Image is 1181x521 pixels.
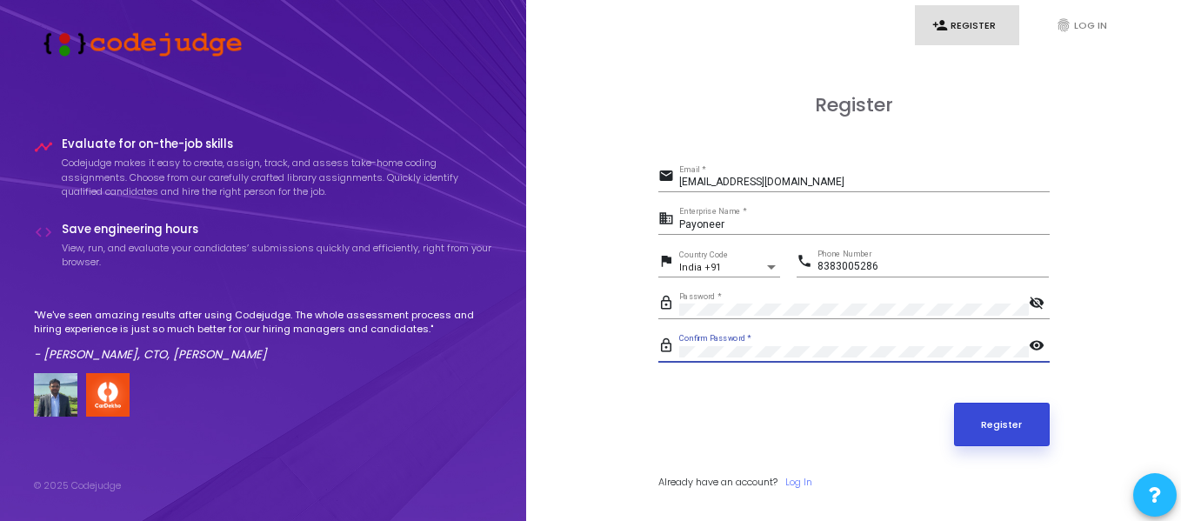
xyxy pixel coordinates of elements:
[658,337,679,357] mat-icon: lock_outline
[1029,294,1050,315] mat-icon: visibility_off
[1038,5,1143,46] a: fingerprintLog In
[679,219,1050,231] input: Enterprise Name
[785,475,812,490] a: Log In
[62,241,493,270] p: View, run, and evaluate your candidates’ submissions quickly and efficiently, right from your bro...
[62,223,493,237] h4: Save engineering hours
[915,5,1019,46] a: person_addRegister
[658,94,1050,117] h3: Register
[86,373,130,417] img: company-logo
[62,156,493,199] p: Codejudge makes it easy to create, assign, track, and assess take-home coding assignments. Choose...
[658,167,679,188] mat-icon: email
[658,252,679,273] mat-icon: flag
[34,223,53,242] i: code
[34,308,493,337] p: "We've seen amazing results after using Codejudge. The whole assessment process and hiring experi...
[679,262,721,273] span: India +91
[658,475,777,489] span: Already have an account?
[34,346,267,363] em: - [PERSON_NAME], CTO, [PERSON_NAME]
[797,252,817,273] mat-icon: phone
[34,373,77,417] img: user image
[62,137,493,151] h4: Evaluate for on-the-job skills
[658,210,679,230] mat-icon: business
[34,137,53,157] i: timeline
[817,261,1049,273] input: Phone Number
[679,177,1050,189] input: Email
[34,478,121,493] div: © 2025 Codejudge
[1029,337,1050,357] mat-icon: visibility
[932,17,948,33] i: person_add
[1056,17,1071,33] i: fingerprint
[658,294,679,315] mat-icon: lock_outline
[954,403,1050,446] button: Register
